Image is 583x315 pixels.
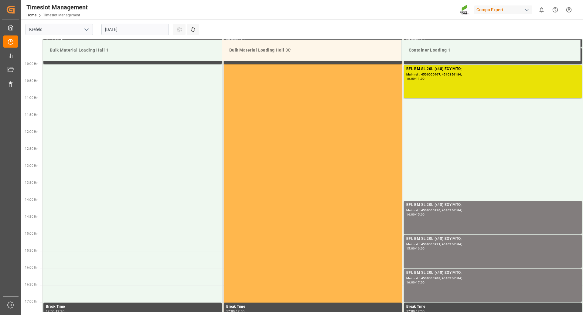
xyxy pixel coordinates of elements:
[406,202,579,208] div: BFL BM SL 20L (x48) EGY MTO;
[406,242,579,247] div: Main ref : 4500000911, 4510356184;
[26,24,93,35] input: Type to search/select
[406,281,415,284] div: 16:00
[56,310,64,313] div: 17:30
[25,181,37,184] span: 13:30 Hr
[415,247,416,250] div: -
[226,304,399,310] div: Break Time
[406,276,579,281] div: Main ref : 4500000908, 4510356184;
[226,310,235,313] div: 17:00
[416,247,425,250] div: 16:00
[46,310,55,313] div: 17:00
[25,266,37,269] span: 16:00 Hr
[406,270,579,276] div: BFL BM SL 20L (x48) EGY MTO;
[474,4,535,15] button: Compo Expert
[25,215,37,218] span: 14:30 Hr
[406,236,579,242] div: BFL BM SL 20L (x48) EGY MTO;
[460,5,470,15] img: Screenshot%202023-09-29%20at%2010.02.21.png_1712312052.png
[25,232,37,235] span: 15:00 Hr
[25,130,37,133] span: 12:00 Hr
[415,281,416,284] div: -
[406,208,579,213] div: Main ref : 4500000910, 4510356184;
[25,249,37,252] span: 15:30 Hr
[25,147,37,150] span: 12:30 Hr
[227,45,396,56] div: Bulk Material Loading Hall 3C
[46,304,219,310] div: Break Time
[25,283,37,286] span: 16:30 Hr
[406,66,579,72] div: BFL BM SL 20L (x48) EGY MTO;
[548,3,562,17] button: Help Center
[235,310,236,313] div: -
[415,213,416,216] div: -
[406,72,579,77] div: Main ref : 4500000907, 4510356184;
[416,310,425,313] div: 17:30
[25,198,37,201] span: 14:00 Hr
[535,3,548,17] button: show 0 new notifications
[25,300,37,303] span: 17:00 Hr
[415,77,416,80] div: -
[26,3,88,12] div: Timeslot Management
[101,24,169,35] input: DD.MM.YYYY
[406,45,576,56] div: Container Loading 1
[55,310,56,313] div: -
[415,310,416,313] div: -
[406,213,415,216] div: 14:00
[26,13,36,17] a: Home
[47,45,217,56] div: Bulk Material Loading Hall 1
[25,79,37,82] span: 10:30 Hr
[416,77,425,80] div: 11:00
[236,310,245,313] div: 17:30
[25,164,37,167] span: 13:00 Hr
[82,25,91,34] button: open menu
[416,213,425,216] div: 15:00
[406,310,415,313] div: 17:00
[406,77,415,80] div: 10:00
[474,5,532,14] div: Compo Expert
[25,113,37,116] span: 11:30 Hr
[25,62,37,65] span: 10:00 Hr
[25,96,37,99] span: 11:00 Hr
[406,304,579,310] div: Break Time
[406,247,415,250] div: 15:00
[416,281,425,284] div: 17:00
